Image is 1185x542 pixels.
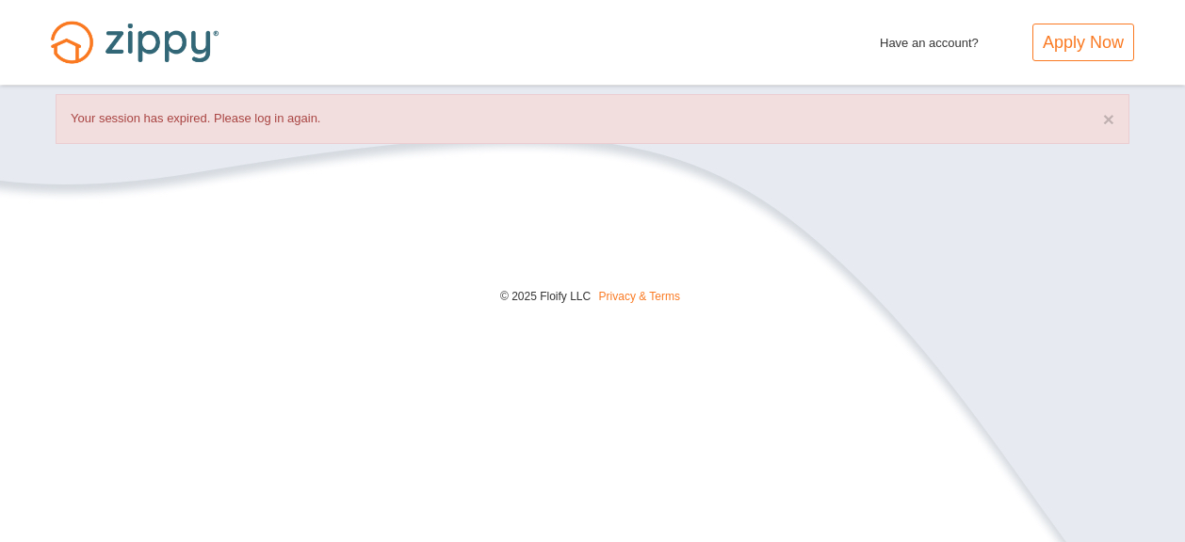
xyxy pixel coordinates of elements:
[1103,109,1114,129] button: ×
[56,94,1129,144] div: Your session has expired. Please log in again.
[500,290,591,303] span: © 2025 Floify LLC
[599,290,680,303] a: Privacy & Terms
[1032,24,1134,61] a: Apply Now
[880,24,979,54] span: Have an account?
